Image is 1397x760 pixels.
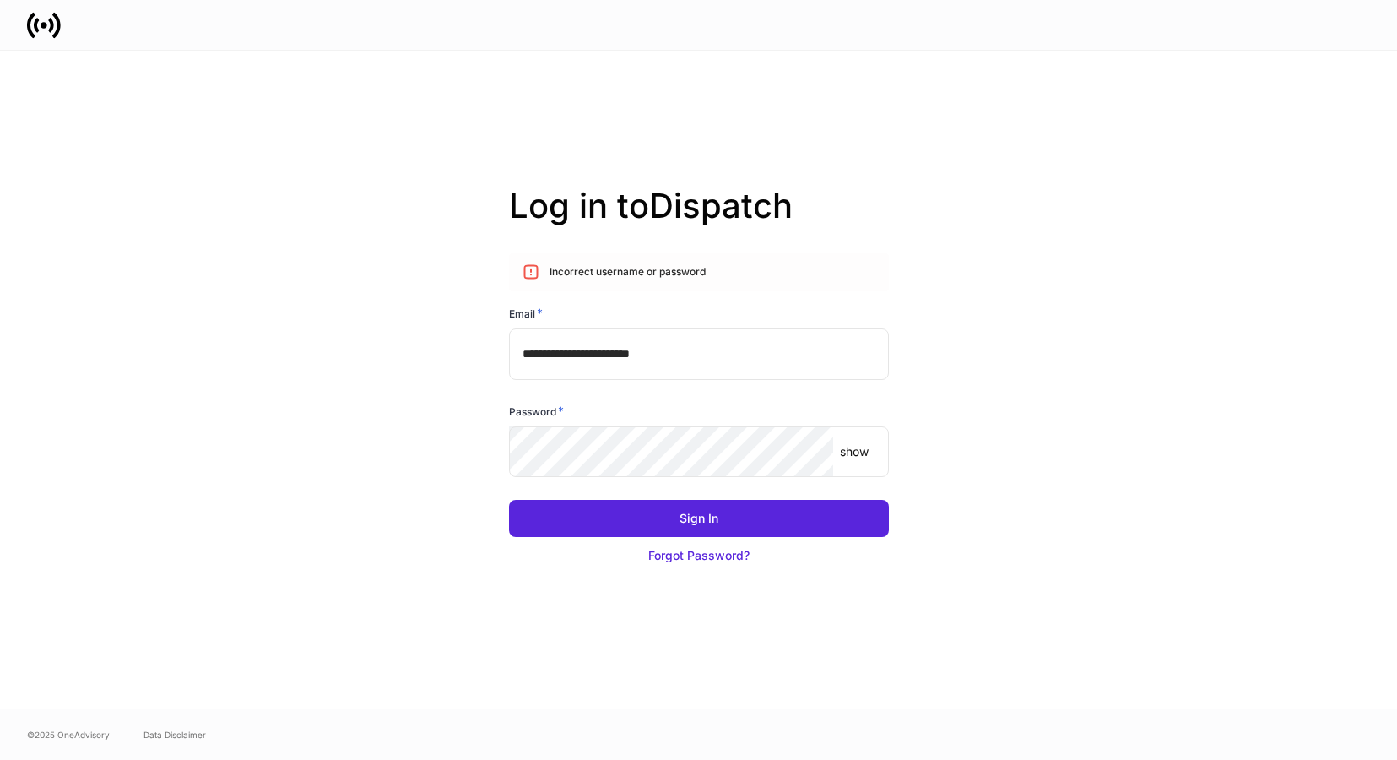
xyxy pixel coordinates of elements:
[648,547,750,564] div: Forgot Password?
[27,728,110,741] span: © 2025 OneAdvisory
[509,305,543,322] h6: Email
[840,443,869,460] p: show
[143,728,206,741] a: Data Disclaimer
[550,258,706,286] div: Incorrect username or password
[680,510,718,527] div: Sign In
[509,186,889,253] h2: Log in to Dispatch
[509,537,889,574] button: Forgot Password?
[509,500,889,537] button: Sign In
[509,403,564,420] h6: Password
